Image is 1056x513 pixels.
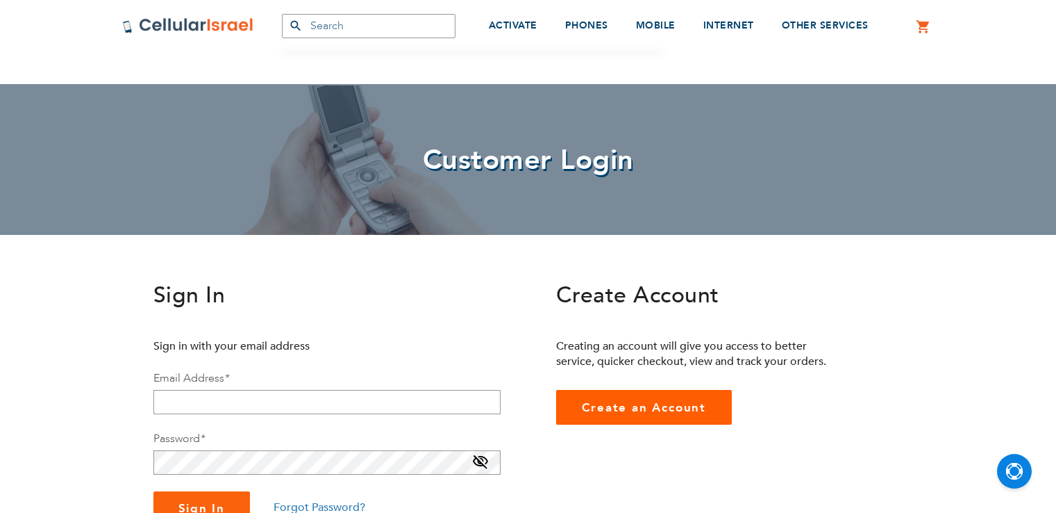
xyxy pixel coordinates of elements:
[565,19,608,32] span: PHONES
[703,19,754,32] span: INTERNET
[489,19,537,32] span: ACTIVATE
[782,19,869,32] span: OTHER SERVICES
[423,141,634,179] span: Customer Login
[153,280,226,311] span: Sign In
[153,339,435,354] p: Sign in with your email address
[582,400,707,416] span: Create an Account
[636,19,676,32] span: MOBILE
[282,14,455,38] input: Search
[122,17,254,34] img: Cellular Israel Logo
[153,431,205,446] label: Password
[556,280,719,311] span: Create Account
[153,390,501,414] input: Email
[153,370,229,386] label: Email Address
[556,339,837,369] p: Creating an account will give you access to better service, quicker checkout, view and track your...
[556,390,732,425] a: Create an Account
